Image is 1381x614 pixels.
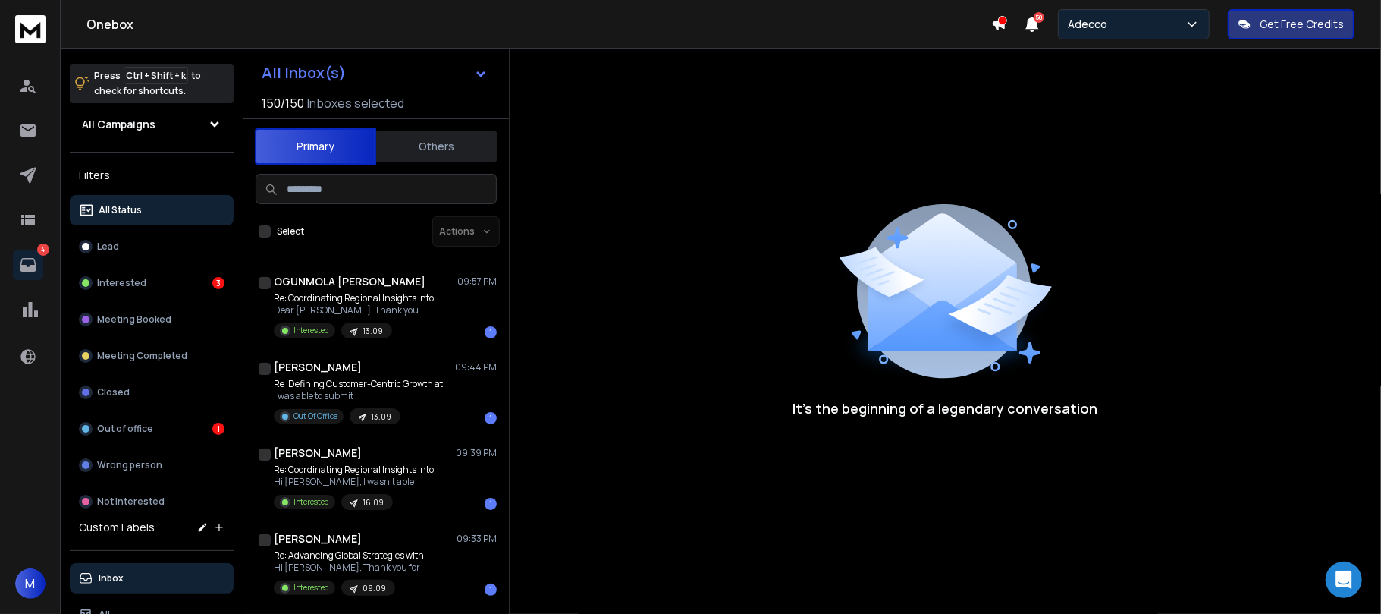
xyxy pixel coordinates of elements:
[1068,17,1113,32] p: Adecco
[70,109,234,140] button: All Campaigns
[485,412,497,424] div: 1
[1228,9,1354,39] button: Get Free Credits
[455,361,497,373] p: 09:44 PM
[274,292,434,304] p: Re: Coordinating Regional Insights into
[124,67,188,84] span: Ctrl + Shift + k
[37,244,49,256] p: 4
[97,386,130,398] p: Closed
[70,341,234,371] button: Meeting Completed
[15,568,46,599] button: M
[97,313,171,326] p: Meeting Booked
[371,411,391,423] p: 13.09
[274,562,424,574] p: Hi [PERSON_NAME], Thank you for
[70,377,234,408] button: Closed
[97,241,119,253] p: Lead
[293,325,329,336] p: Interested
[262,65,346,80] h1: All Inbox(s)
[277,225,304,238] label: Select
[86,15,991,33] h1: Onebox
[1326,562,1362,598] div: Open Intercom Messenger
[274,360,362,375] h1: [PERSON_NAME]
[376,130,497,163] button: Others
[274,274,425,289] h1: OGUNMOLA [PERSON_NAME]
[456,447,497,459] p: 09:39 PM
[274,476,434,488] p: Hi [PERSON_NAME], I wasn't able
[70,195,234,225] button: All Status
[363,583,386,594] p: 09.09
[274,446,362,461] h1: [PERSON_NAME]
[485,326,497,338] div: 1
[293,411,337,422] p: Out Of Office
[274,390,443,402] p: I was able to submit
[70,231,234,262] button: Lead
[1034,12,1044,23] span: 50
[793,398,1098,419] p: It’s the beginning of a legendary conversation
[274,378,443,390] p: Re: Defining Customer-Centric Growth at
[70,450,234,480] button: Wrong person
[97,277,146,289] p: Interested
[79,520,155,535] h3: Custom Labels
[97,423,153,435] p: Out of office
[70,563,234,594] button: Inbox
[212,277,224,289] div: 3
[99,572,124,584] p: Inbox
[255,128,376,165] button: Primary
[307,94,404,112] h3: Inboxes selected
[94,68,201,99] p: Press to check for shortcuts.
[1260,17,1344,32] p: Get Free Credits
[457,276,497,288] p: 09:57 PM
[70,268,234,298] button: Interested3
[70,304,234,335] button: Meeting Booked
[70,165,234,186] h3: Filters
[97,459,162,471] p: Wrong person
[99,204,142,216] p: All Status
[250,58,500,88] button: All Inbox(s)
[274,464,434,476] p: Re: Coordinating Regional Insights into
[97,350,187,362] p: Meeting Completed
[262,94,304,112] span: 150 / 150
[82,117,155,132] h1: All Campaigns
[293,582,329,594] p: Interested
[70,414,234,444] button: Out of office1
[457,533,497,545] p: 09:33 PM
[212,423,224,435] div: 1
[293,496,329,508] p: Interested
[97,496,165,508] p: Not Interested
[363,326,383,337] p: 13.09
[485,584,497,596] div: 1
[13,250,43,280] a: 4
[363,497,384,509] p: 16.09
[274,531,362,546] h1: [PERSON_NAME]
[15,15,46,43] img: logo
[274,549,424,562] p: Re: Advancing Global Strategies with
[485,498,497,510] div: 1
[274,304,434,316] p: Dear [PERSON_NAME], Thank you
[70,486,234,517] button: Not Interested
